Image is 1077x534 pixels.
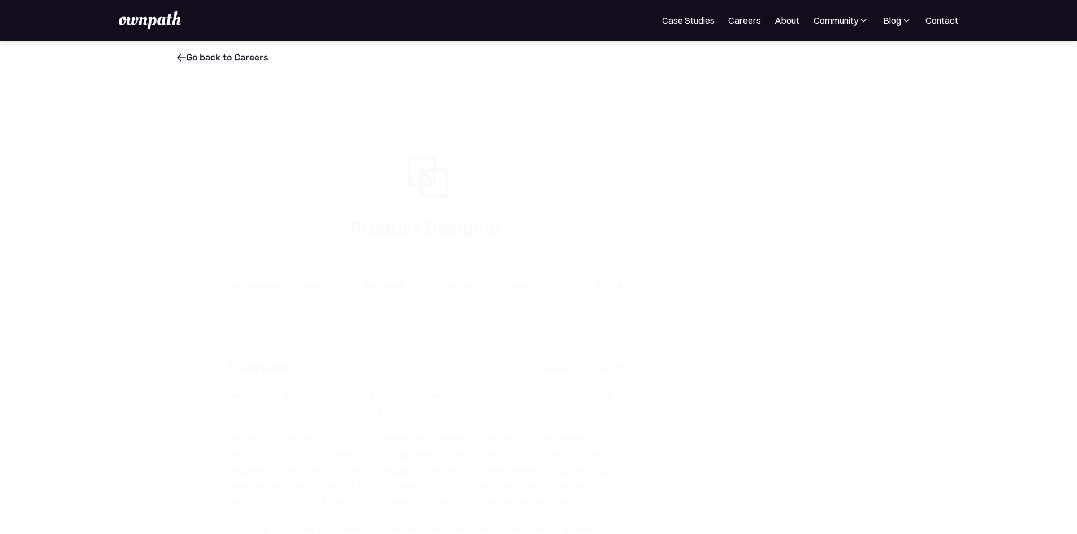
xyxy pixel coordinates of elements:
p: ownpath Studios is our consulting arm that partners with startups and enterprises to craft high-i... [228,388,623,420]
a: Contact [925,14,958,27]
a: Case Studies [662,14,715,27]
img: Graph Icon - Job Board X Webflow Template [367,264,375,272]
p: We believe great design sits at the intersection of creative, business, and technology expertise.... [228,431,623,510]
div: ₹12 - 15 LPA [570,281,623,292]
div: [DATE] [595,362,623,374]
div: Community [814,14,858,27]
h1: Product Designer [228,215,623,241]
a: About [775,14,799,27]
img: Money Icon - Job Board X Webflow Template [578,264,586,272]
div: Location [266,264,297,273]
div: Blog [883,14,901,27]
h2: Overview [228,357,289,379]
div: Level [379,264,399,273]
div: Mid-level [363,281,403,292]
div: Community [813,14,869,27]
div: Type [484,264,501,273]
img: Clock Icon - Job Board X Webflow Template [472,264,479,272]
span:  [177,52,186,63]
a: Careers [728,14,761,27]
div: Updated on: [543,362,595,374]
img: Location Icon - Job Board X Webflow Template [254,264,261,273]
a: Go back to Careers [177,52,269,63]
div: [GEOGRAPHIC_DATA] [228,281,323,292]
div: Salary [591,264,614,273]
div: Contract > Full-time [443,281,530,292]
div: Blog [883,14,912,27]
